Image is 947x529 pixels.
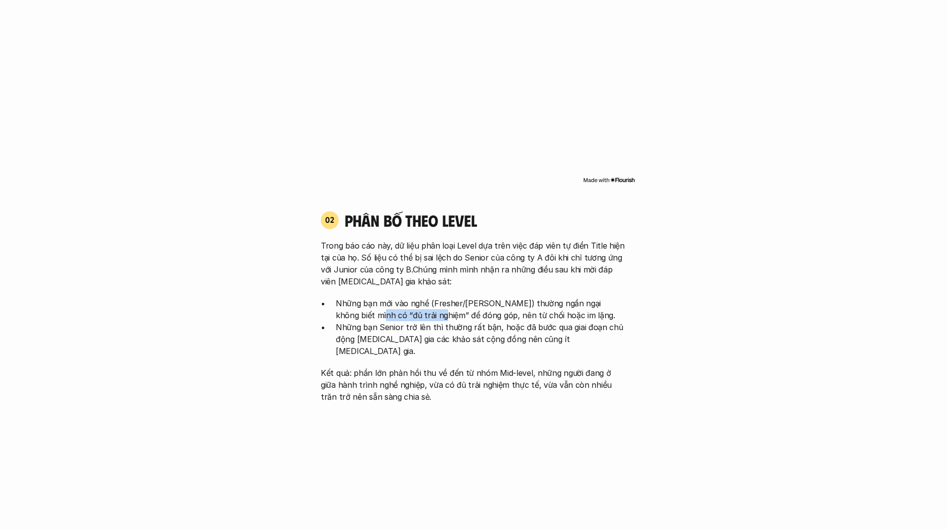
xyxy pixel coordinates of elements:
[336,321,626,357] p: Những bạn Senior trở lên thì thường rất bận, hoặc đã bước qua giai đoạn chủ động [MEDICAL_DATA] g...
[336,297,626,321] p: Những bạn mới vào nghề (Fresher/[PERSON_NAME]) thường ngần ngại không biết mình có “đủ trải nghiệ...
[321,367,626,403] p: Kết quả: phần lớn phản hồi thu về đến từ nhóm Mid-level, những người đang ở giữa hành trình nghề ...
[583,176,635,184] img: Made with Flourish
[345,211,626,230] h4: phân bố theo Level
[325,216,335,224] p: 02
[321,240,626,287] p: Trong báo cáo này, dữ liệu phân loại Level dựa trên việc đáp viên tự điền Title hiện tại của họ. ...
